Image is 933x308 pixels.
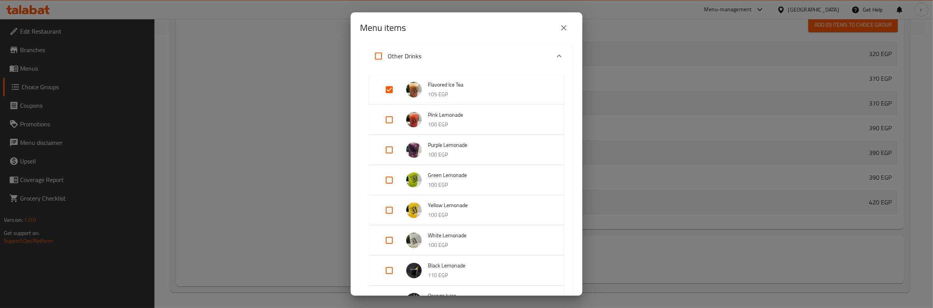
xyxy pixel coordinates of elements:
[428,210,548,220] p: 100 EGP
[428,140,548,150] span: Purple Lemonade
[428,90,548,99] p: 105 EGP
[555,19,573,37] button: close
[406,263,422,278] img: Black Lemonade
[369,105,564,135] div: Expand
[428,261,548,271] span: Black Lemonade
[428,170,548,180] span: Green Lemonade
[428,291,548,301] span: Orange Juice
[406,202,422,218] img: Yellow Lemonade
[369,165,564,195] div: Expand
[428,201,548,210] span: Yellow Lemonade
[428,231,548,240] span: White Lemonade
[406,233,422,248] img: White Lemonade
[360,22,406,34] h2: Menu items
[428,110,548,120] span: Pink Lemonade
[406,82,422,97] img: Flavored Ice Tea
[369,255,564,286] div: Expand
[369,195,564,225] div: Expand
[428,80,548,90] span: Flavored Ice Tea
[369,135,564,165] div: Expand
[428,120,548,129] p: 100 EGP
[428,150,548,160] p: 100 EGP
[360,44,573,68] div: Expand
[369,225,564,255] div: Expand
[406,172,422,188] img: Green Lemonade
[406,112,422,128] img: Pink Lemonade
[369,75,564,105] div: Expand
[388,51,421,61] p: Other Drinks
[428,240,548,250] p: 100 EGP
[428,271,548,280] p: 110 EGP
[428,180,548,190] p: 100 EGP
[406,142,422,158] img: Purple Lemonade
